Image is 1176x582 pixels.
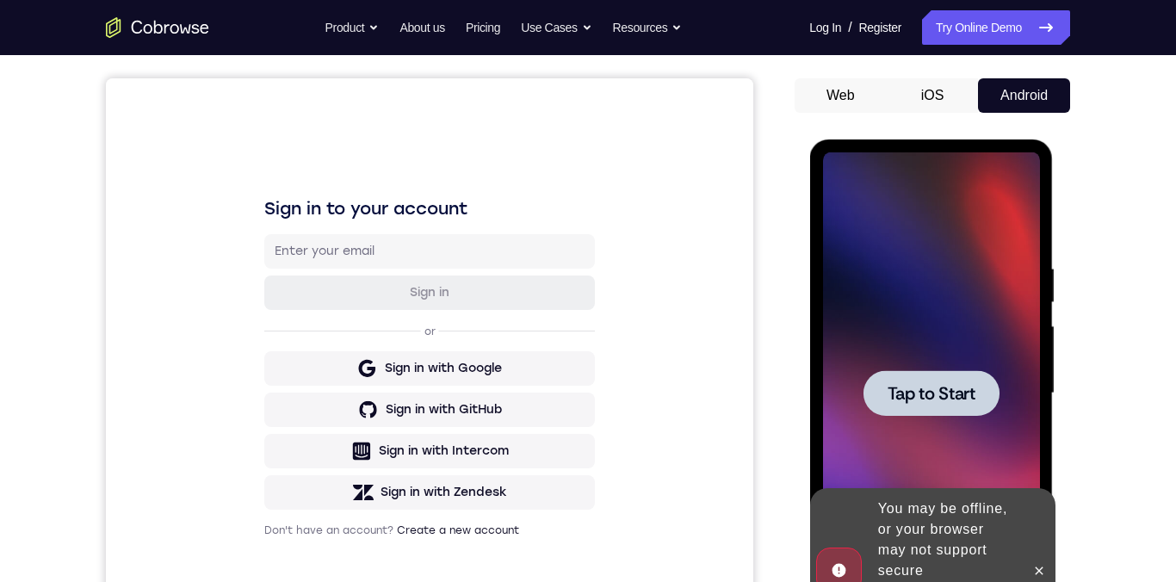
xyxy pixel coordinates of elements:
[61,352,212,511] div: You may be offline, or your browser may not support secure WebSockets. More info at [URL][DOMAIN_...
[158,314,489,349] button: Sign in with GitHub
[158,118,489,142] h1: Sign in to your account
[521,10,591,45] button: Use Cases
[53,231,189,276] button: Tap to Start
[922,10,1070,45] a: Try Online Demo
[848,17,851,38] span: /
[613,10,683,45] button: Resources
[158,197,489,232] button: Sign in
[280,323,396,340] div: Sign in with GitHub
[106,17,209,38] a: Go to the home page
[291,446,413,458] a: Create a new account
[795,78,887,113] button: Web
[158,397,489,431] button: Sign in with Zendesk
[158,356,489,390] button: Sign in with Intercom
[275,406,401,423] div: Sign in with Zendesk
[859,10,901,45] a: Register
[77,245,165,263] span: Tap to Start
[169,164,479,182] input: Enter your email
[809,10,841,45] a: Log In
[399,10,444,45] a: About us
[158,273,489,307] button: Sign in with Google
[315,246,333,260] p: or
[466,10,500,45] a: Pricing
[887,78,979,113] button: iOS
[325,10,380,45] button: Product
[158,445,489,459] p: Don't have an account?
[279,282,396,299] div: Sign in with Google
[978,78,1070,113] button: Android
[273,364,403,381] div: Sign in with Intercom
